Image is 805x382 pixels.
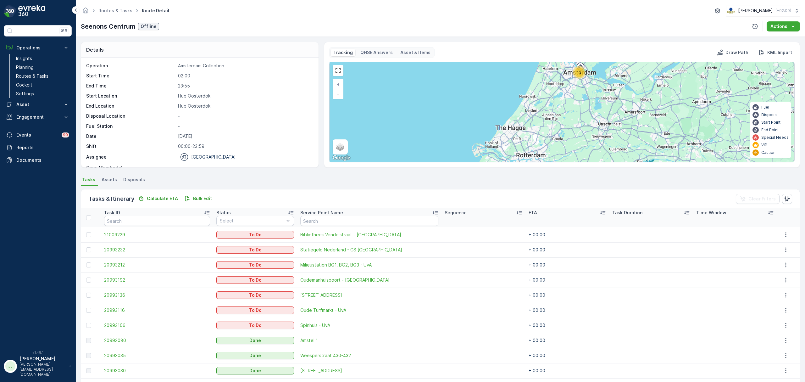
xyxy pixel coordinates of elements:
[216,367,294,374] button: Done
[178,123,312,129] p: -
[761,127,779,132] p: End Point
[525,363,609,378] td: + 00:00
[529,210,537,216] p: ETA
[4,141,72,154] a: Reports
[104,277,210,283] a: 20993192
[220,218,284,224] p: Select
[86,262,91,267] div: Toggle Row Selected
[333,89,343,98] a: Zoom Out
[525,333,609,348] td: + 00:00
[102,177,117,183] span: Assets
[400,49,430,56] p: Asset & Items
[16,101,59,108] p: Asset
[333,49,353,56] p: Tracking
[748,196,776,202] p: Clear Filters
[14,63,72,72] a: Planning
[86,93,175,99] p: Start Location
[16,73,48,79] p: Routes & Tasks
[725,49,748,56] p: Draw Path
[16,64,34,70] p: Planning
[104,337,210,344] a: 20993080
[300,262,438,268] span: Milieustation BG1, BG2, BG3 - UvA
[5,361,15,371] div: JJ
[178,93,312,99] p: Hub Oosterdok
[525,318,609,333] td: + 00:00
[331,154,352,162] img: Google
[300,322,438,329] span: Spinhuis - UvA
[193,195,212,202] p: Bulk Edit
[216,210,231,216] p: Status
[178,113,312,119] p: -
[141,23,157,30] p: Offline
[216,352,294,359] button: Done
[16,91,34,97] p: Settings
[612,210,642,216] p: Task Duration
[19,356,66,362] p: [PERSON_NAME]
[249,352,261,359] p: Done
[86,308,91,313] div: Toggle Row Selected
[249,277,262,283] p: To Do
[249,322,262,329] p: To Do
[86,73,175,79] p: Start Time
[16,55,32,62] p: Insights
[86,165,175,171] p: Crew Member(s)
[360,49,393,56] p: QHSE Answers
[337,81,340,87] span: +
[696,210,726,216] p: Time Window
[14,89,72,98] a: Settings
[525,348,609,363] td: + 00:00
[333,80,343,89] a: Zoom In
[86,113,175,119] p: Disposal Location
[86,123,175,129] p: Fuel Station
[104,262,210,268] a: 20993212
[104,322,210,329] a: 20993106
[333,140,347,154] a: Layers
[767,49,792,56] p: KML Import
[178,143,312,149] p: 00:00-23:59
[525,288,609,303] td: + 00:00
[86,368,91,373] div: Toggle Row Selected
[300,292,438,298] span: [STREET_ADDRESS]
[86,63,175,69] p: Operation
[86,83,175,89] p: End Time
[104,352,210,359] a: 20993035
[300,247,438,253] span: Statiegeld Nederland - CS [GEOGRAPHIC_DATA]
[104,307,210,313] a: 20993116
[249,247,262,253] p: To Do
[104,232,210,238] a: 21009229
[104,292,210,298] span: 20993136
[191,154,236,160] p: [GEOGRAPHIC_DATA]
[16,114,59,120] p: Engagement
[82,177,95,183] span: Tasks
[86,133,175,139] p: Date
[249,337,261,344] p: Done
[63,132,68,138] p: 99
[761,105,769,110] p: Fuel
[525,303,609,318] td: + 00:00
[86,278,91,283] div: Toggle Row Selected
[525,257,609,272] td: + 00:00
[16,82,32,88] p: Cockpit
[147,195,178,202] p: Calculate ETA
[761,120,780,125] p: Start Point
[104,368,210,374] a: 20993030
[19,362,66,377] p: [PERSON_NAME][EMAIL_ADDRESS][DOMAIN_NAME]
[178,83,312,89] p: 23:55
[86,46,104,53] p: Details
[726,5,800,16] button: [PERSON_NAME](+02:00)
[18,5,45,18] img: logo_dark-DEwI_e13.png
[300,210,343,216] p: Service Point Name
[4,351,72,354] span: v 1.48.1
[300,216,438,226] input: Search
[178,133,312,139] p: [DATE]
[726,7,736,14] img: basis-logo_rgb2x.png
[81,22,136,31] p: Seenons Centrum
[4,111,72,123] button: Engagement
[178,103,312,109] p: Hub Oosterdok
[16,132,58,138] p: Events
[86,103,175,109] p: End Location
[104,247,210,253] span: 20993232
